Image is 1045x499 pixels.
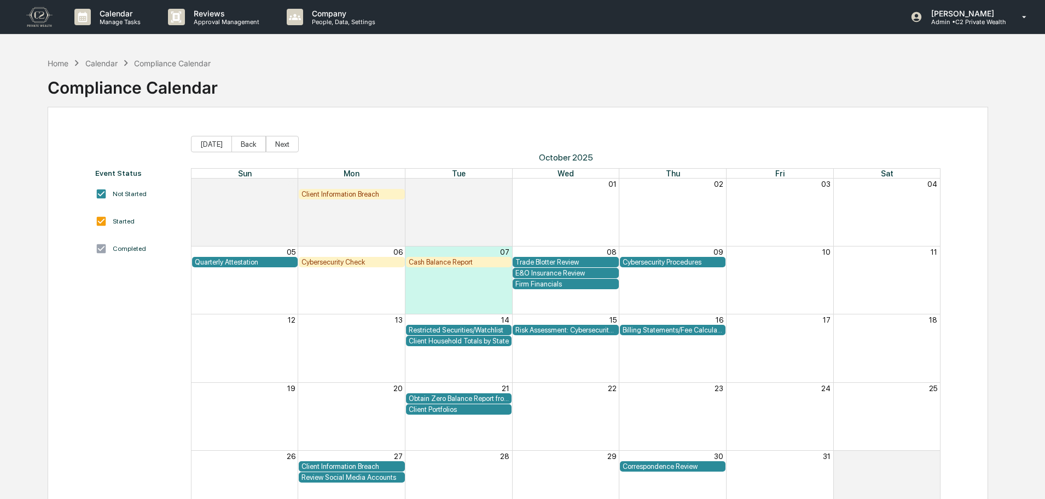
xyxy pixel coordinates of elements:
[95,169,180,177] div: Event Status
[409,326,509,334] div: Restricted Securities/Watchlist
[303,18,381,26] p: People, Data, Settings
[929,384,937,393] button: 25
[301,473,402,481] div: Review Social Media Accounts
[393,384,403,393] button: 20
[452,169,466,178] span: Tue
[822,248,831,256] button: 10
[623,258,723,266] div: Cybersecurity Procedures
[607,248,617,256] button: 08
[821,384,831,393] button: 24
[301,190,402,198] div: Client Information Breach
[287,248,295,256] button: 05
[515,326,616,334] div: Risk Assessment: Cybersecurity and Technology Vendor Review
[922,18,1006,26] p: Admin • C2 Private Wealth
[191,152,941,163] span: October 2025
[231,136,266,152] button: Back
[301,258,402,266] div: Cybersecurity Check
[502,384,509,393] button: 21
[303,9,381,18] p: Company
[500,180,509,188] button: 30
[288,316,295,324] button: 12
[515,258,616,266] div: Trade Blotter Review
[608,180,617,188] button: 01
[409,258,509,266] div: Cash Balance Report
[515,280,616,288] div: Firm Financials
[623,462,723,471] div: Correspondence Review
[927,180,937,188] button: 04
[608,384,617,393] button: 22
[393,180,403,188] button: 29
[301,462,402,471] div: Client Information Breach
[714,180,723,188] button: 02
[515,269,616,277] div: E&O Insurance Review
[85,59,118,68] div: Calendar
[344,169,359,178] span: Mon
[286,180,295,188] button: 28
[715,384,723,393] button: 23
[821,180,831,188] button: 03
[91,9,146,18] p: Calendar
[666,169,680,178] span: Thu
[48,69,218,97] div: Compliance Calendar
[500,248,509,256] button: 07
[287,452,295,461] button: 26
[716,316,723,324] button: 16
[607,452,617,461] button: 29
[409,405,509,414] div: Client Portfolios
[287,384,295,393] button: 19
[48,59,68,68] div: Home
[823,452,831,461] button: 31
[266,136,299,152] button: Next
[409,337,509,345] div: Client Household Totals by State
[500,452,509,461] button: 28
[501,316,509,324] button: 14
[609,316,617,324] button: 15
[881,169,893,178] span: Sat
[929,316,937,324] button: 18
[195,258,295,266] div: Quarterly Attestation
[931,248,937,256] button: 11
[623,326,723,334] div: Billing Statements/Fee Calculations Report
[134,59,211,68] div: Compliance Calendar
[1010,463,1040,492] iframe: Open customer support
[714,452,723,461] button: 30
[91,18,146,26] p: Manage Tasks
[558,169,574,178] span: Wed
[191,136,232,152] button: [DATE]
[113,190,147,198] div: Not Started
[238,169,252,178] span: Sun
[26,7,53,27] img: logo
[113,245,146,253] div: Completed
[409,394,509,403] div: Obtain Zero Balance Report from Custodian
[395,316,403,324] button: 13
[929,452,937,461] button: 01
[113,217,135,225] div: Started
[922,9,1006,18] p: [PERSON_NAME]
[775,169,785,178] span: Fri
[185,9,265,18] p: Reviews
[823,316,831,324] button: 17
[713,248,723,256] button: 09
[185,18,265,26] p: Approval Management
[394,452,403,461] button: 27
[393,248,403,256] button: 06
